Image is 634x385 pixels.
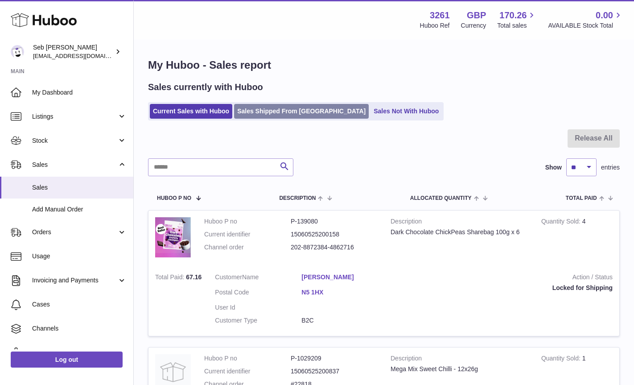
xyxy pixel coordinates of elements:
[497,9,537,30] a: 170.26 Total sales
[32,252,127,261] span: Usage
[420,21,450,30] div: Huboo Ref
[32,300,127,309] span: Cases
[204,217,291,226] dt: Huboo P no
[148,58,620,72] h1: My Huboo - Sales report
[391,365,528,373] div: Mega Mix Sweet Chilli - 12x26g
[301,273,388,282] a: [PERSON_NAME]
[566,195,597,201] span: Total paid
[601,163,620,172] span: entries
[11,352,123,368] a: Log out
[461,21,486,30] div: Currency
[204,230,291,239] dt: Current identifier
[535,211,619,267] td: 4
[279,195,316,201] span: Description
[291,230,377,239] dd: 15060525200158
[301,288,388,297] a: N5 1HX
[32,228,117,236] span: Orders
[204,243,291,252] dt: Channel order
[32,161,117,169] span: Sales
[541,218,582,227] strong: Quantity Sold
[155,273,186,283] strong: Total Paid
[291,217,377,226] dd: P-139080
[33,43,113,60] div: Seb [PERSON_NAME]
[150,104,232,119] a: Current Sales with Huboo
[32,137,117,145] span: Stock
[596,9,613,21] span: 0.00
[215,316,301,325] dt: Customer Type
[33,52,131,59] span: [EMAIL_ADDRESS][DOMAIN_NAME]
[391,354,528,365] strong: Description
[155,217,191,258] img: 32611658329185.jpg
[401,284,613,292] div: Locked for Shipping
[32,276,117,285] span: Invoicing and Payments
[234,104,369,119] a: Sales Shipped From [GEOGRAPHIC_DATA]
[148,81,263,93] h2: Sales currently with Huboo
[497,21,537,30] span: Total sales
[467,9,486,21] strong: GBP
[371,104,442,119] a: Sales Not With Huboo
[32,183,127,192] span: Sales
[401,273,613,284] strong: Action / Status
[215,273,301,284] dt: Name
[32,324,127,333] span: Channels
[430,9,450,21] strong: 3261
[32,88,127,97] span: My Dashboard
[301,316,388,325] dd: B2C
[291,354,377,363] dd: P-1029209
[204,354,291,363] dt: Huboo P no
[291,367,377,376] dd: 15060525200837
[32,112,117,121] span: Listings
[291,243,377,252] dd: 202-8872384-4862716
[215,303,301,312] dt: User Id
[215,273,242,281] span: Customer
[186,273,202,281] span: 67.16
[548,9,623,30] a: 0.00 AVAILABLE Stock Total
[410,195,472,201] span: ALLOCATED Quantity
[391,228,528,236] div: Dark Chocolate ChickPeas Sharebag 100g x 6
[204,367,291,376] dt: Current identifier
[11,45,24,58] img: ecom@bravefoods.co.uk
[32,348,127,357] span: Settings
[391,217,528,228] strong: Description
[545,163,562,172] label: Show
[548,21,623,30] span: AVAILABLE Stock Total
[499,9,527,21] span: 170.26
[157,195,191,201] span: Huboo P no
[541,355,582,364] strong: Quantity Sold
[32,205,127,214] span: Add Manual Order
[215,288,301,299] dt: Postal Code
